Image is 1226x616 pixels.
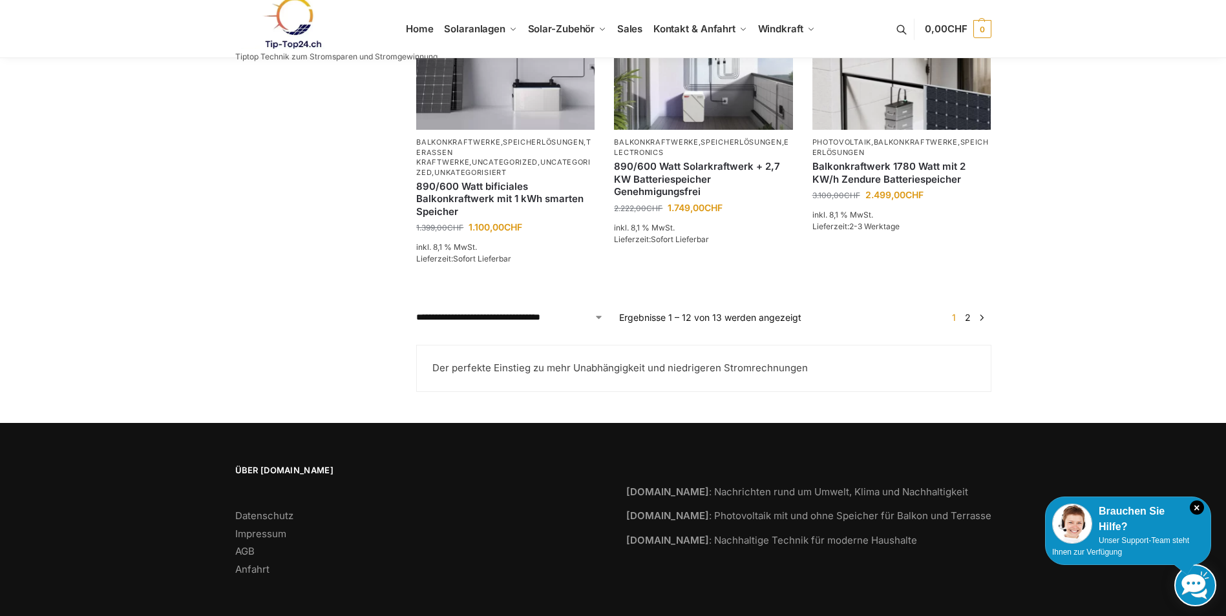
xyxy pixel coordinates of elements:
[925,10,991,48] a: 0,00CHF 0
[812,138,871,147] a: Photovoltaik
[844,190,860,200] span: CHF
[453,254,511,263] span: Sofort Lieferbar
[626,534,709,546] strong: [DOMAIN_NAME]
[626,509,709,522] strong: [DOMAIN_NAME]
[651,234,709,244] span: Sofort Lieferbar
[235,509,293,522] a: Datenschutz
[614,203,662,213] bdi: 2.222,00
[1190,500,1204,515] i: Schließen
[614,160,792,198] a: 890/600 Watt Solarkraftwerk + 2,7 KW Batteriespeicher Genehmigungsfrei
[614,234,709,244] span: Lieferzeit:
[947,23,967,35] span: CHF
[416,254,511,263] span: Lieferzeit:
[812,221,900,231] span: Lieferzeit:
[614,138,789,156] a: Electronics
[704,202,723,213] span: CHF
[619,311,801,324] p: Ergebnisse 1 – 12 von 13 werden angezeigt
[235,528,286,540] a: Impressum
[614,138,698,147] a: Balkonkraftwerke
[416,138,591,167] a: Terassen Kraftwerke
[653,23,735,35] span: Kontakt & Anfahrt
[416,241,595,253] p: inkl. 8,1 % MwSt.
[416,223,463,232] bdi: 1.399,00
[944,311,991,324] nav: Produkt-Seitennummerierung
[235,53,438,61] p: Tiptop Technik zum Stromsparen und Stromgewinnung
[626,534,917,546] a: [DOMAIN_NAME]: Nachhaltige Technik für moderne Haushalte
[812,138,989,156] a: Speicherlösungen
[416,311,604,324] select: Shop-Reihenfolge
[444,23,505,35] span: Solaranlagen
[528,23,595,35] span: Solar-Zubehör
[973,20,991,38] span: 0
[1052,504,1092,544] img: Customer service
[432,361,975,376] p: Der perfekte Einstieg zu mehr Unabhängigkeit und niedrigeren Stromrechnungen
[235,563,270,575] a: Anfahrt
[614,138,792,158] p: , ,
[668,202,723,213] bdi: 1.749,00
[701,138,781,147] a: Speicherlösungen
[617,23,643,35] span: Sales
[812,190,860,200] bdi: 3.100,00
[1052,536,1189,557] span: Unser Support-Team steht Ihnen zur Verfügung
[447,223,463,232] span: CHF
[626,486,968,498] a: [DOMAIN_NAME]: Nachrichten rund um Umwelt, Klima und Nachhaltigkeit
[503,138,584,147] a: Speicherlösungen
[758,23,803,35] span: Windkraft
[626,486,709,498] strong: [DOMAIN_NAME]
[1052,504,1204,535] div: Brauchen Sie Hilfe?
[235,545,255,557] a: AGB
[812,138,991,158] p: , ,
[977,311,986,324] a: →
[949,312,959,323] span: Seite 1
[812,209,991,221] p: inkl. 8,1 % MwSt.
[874,138,958,147] a: Balkonkraftwerke
[416,180,595,218] a: 890/600 Watt bificiales Balkonkraftwerk mit 1 kWh smarten Speicher
[905,189,924,200] span: CHF
[235,464,600,477] span: Über [DOMAIN_NAME]
[472,158,538,167] a: Uncategorized
[416,158,591,176] a: Uncategorized
[925,23,967,35] span: 0,00
[646,203,662,213] span: CHF
[504,221,522,232] span: CHF
[812,160,991,185] a: Balkonkraftwerk 1780 Watt mit 2 KW/h Zendure Batteriespeicher
[416,138,595,178] p: , , , , ,
[434,168,507,177] a: Unkategorisiert
[865,189,924,200] bdi: 2.499,00
[614,222,792,234] p: inkl. 8,1 % MwSt.
[416,138,500,147] a: Balkonkraftwerke
[962,312,974,323] a: Seite 2
[849,221,900,231] span: 2-3 Werktage
[626,509,991,522] a: [DOMAIN_NAME]: Photovoltaik mit und ohne Speicher für Balkon und Terrasse
[469,221,522,232] bdi: 1.100,00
